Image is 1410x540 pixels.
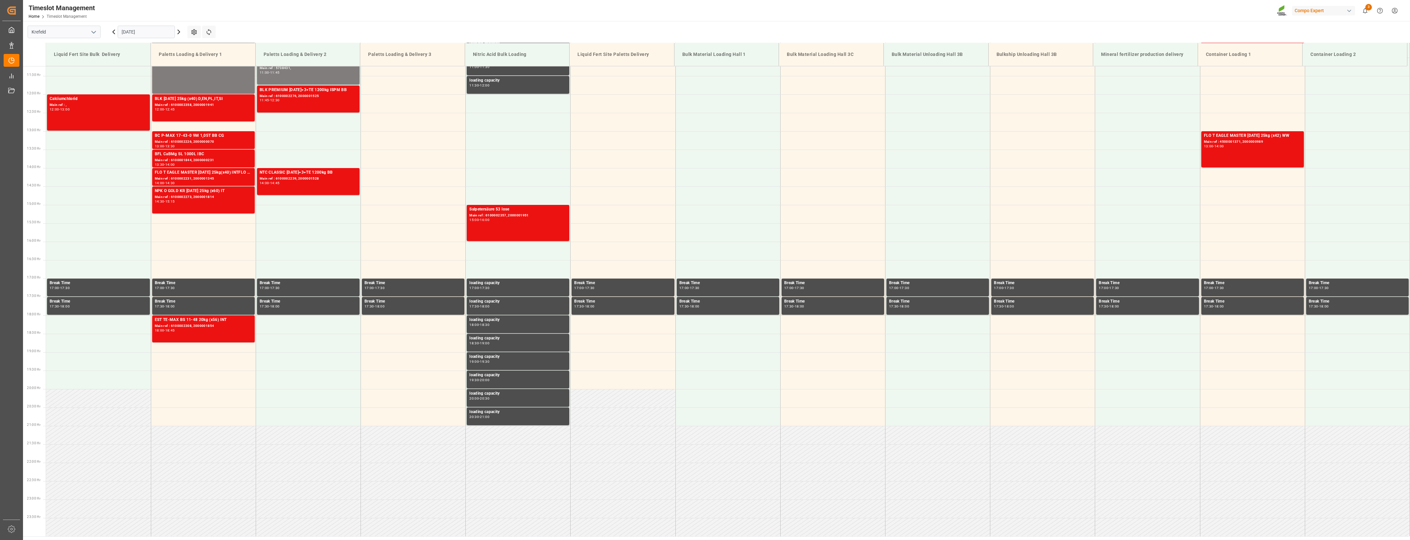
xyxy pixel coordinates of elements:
[155,286,164,289] div: 17:00
[1099,305,1108,308] div: 17:30
[689,305,690,308] div: -
[480,305,489,308] div: 18:00
[480,360,489,363] div: 19:30
[27,110,40,113] span: 12:30 Hr
[469,323,479,326] div: 18:00
[480,218,489,221] div: 16:00
[1358,3,1373,18] button: show 3 new notifications
[27,515,40,519] span: 23:30 Hr
[574,286,584,289] div: 17:00
[480,323,489,326] div: 18:30
[155,96,252,102] div: BLK [DATE] 25kg (x40) D,EN,PL,IT,SI
[479,218,480,221] div: -
[118,26,175,38] input: DD.MM.YYYY
[260,298,357,305] div: Break Time
[165,200,175,203] div: 15:15
[480,65,489,68] div: 11:30
[155,317,252,323] div: EST TE-MAX BS 11-48 20kg (x56) INT
[584,305,585,308] div: -
[27,294,40,298] span: 17:30 Hr
[1099,280,1196,286] div: Break Time
[27,202,40,206] span: 15:00 Hr
[270,305,280,308] div: 18:00
[27,276,40,279] span: 17:00 Hr
[27,128,40,132] span: 13:00 Hr
[50,305,59,308] div: 17:30
[165,182,175,184] div: 14:30
[794,305,795,308] div: -
[889,286,899,289] div: 17:00
[364,298,462,305] div: Break Time
[155,139,252,145] div: Main ref : 6100002226, 2000000070
[479,323,480,326] div: -
[1099,286,1108,289] div: 17:00
[469,360,479,363] div: 19:00
[155,329,164,332] div: 18:00
[27,165,40,169] span: 14:00 Hr
[469,317,567,323] div: loading capacity
[155,305,164,308] div: 17:30
[155,151,252,158] div: BFL CaBMg SL 1000L IBC
[27,147,40,150] span: 13:30 Hr
[1213,145,1214,148] div: -
[1204,286,1213,289] div: 17:00
[469,342,479,345] div: 18:30
[1004,305,1014,308] div: 18:00
[374,286,375,289] div: -
[994,286,1003,289] div: 17:00
[479,305,480,308] div: -
[479,342,480,345] div: -
[1204,298,1301,305] div: Break Time
[165,108,175,111] div: 12:45
[1108,286,1109,289] div: -
[574,305,584,308] div: 17:30
[470,48,564,61] div: Nitric Acid Bulk Loading
[165,163,175,166] div: 14:00
[794,286,795,289] div: -
[1003,305,1004,308] div: -
[480,342,489,345] div: 19:00
[270,99,280,102] div: 12:30
[59,108,60,111] div: -
[375,286,385,289] div: 17:30
[260,280,357,286] div: Break Time
[479,415,480,418] div: -
[469,298,567,305] div: loading capacity
[480,286,489,289] div: 17:30
[795,305,804,308] div: 18:00
[784,48,878,61] div: Bulk Material Loading Hall 3C
[27,405,40,408] span: 20:30 Hr
[479,360,480,363] div: -
[1214,286,1224,289] div: 17:30
[1109,286,1119,289] div: 17:30
[469,379,479,381] div: 19:30
[155,133,252,139] div: BC P-MAX 17-43-0 9M 1,05T BB CG
[469,335,567,342] div: loading capacity
[1214,305,1224,308] div: 18:00
[155,323,252,329] div: Main ref : 6100002308, 2000001854
[260,182,269,184] div: 14:00
[269,305,270,308] div: -
[50,96,147,102] div: Calciumchlorid
[27,441,40,445] span: 21:30 Hr
[1292,6,1355,15] div: Compo Expert
[1099,298,1196,305] div: Break Time
[480,415,489,418] div: 21:00
[260,99,269,102] div: 11:45
[60,305,70,308] div: 18:00
[1214,145,1224,148] div: 14:00
[1204,305,1213,308] div: 17:30
[469,397,479,400] div: 20:00
[260,169,357,176] div: NTC CLASSIC [DATE]+3+TE 1200kg BB
[480,84,489,87] div: 12:00
[1308,48,1402,61] div: Container Loading 2
[1373,3,1387,18] button: Help Center
[994,48,1088,61] div: Bulkship Unloading Hall 3B
[1204,133,1301,139] div: FLO T EAGLE MASTER [DATE] 25kg (x42) WW
[1319,305,1329,308] div: 18:00
[1213,305,1214,308] div: -
[689,286,690,289] div: -
[269,286,270,289] div: -
[27,312,40,316] span: 18:00 Hr
[575,48,669,61] div: Liquid Fert Site Paletts Delivery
